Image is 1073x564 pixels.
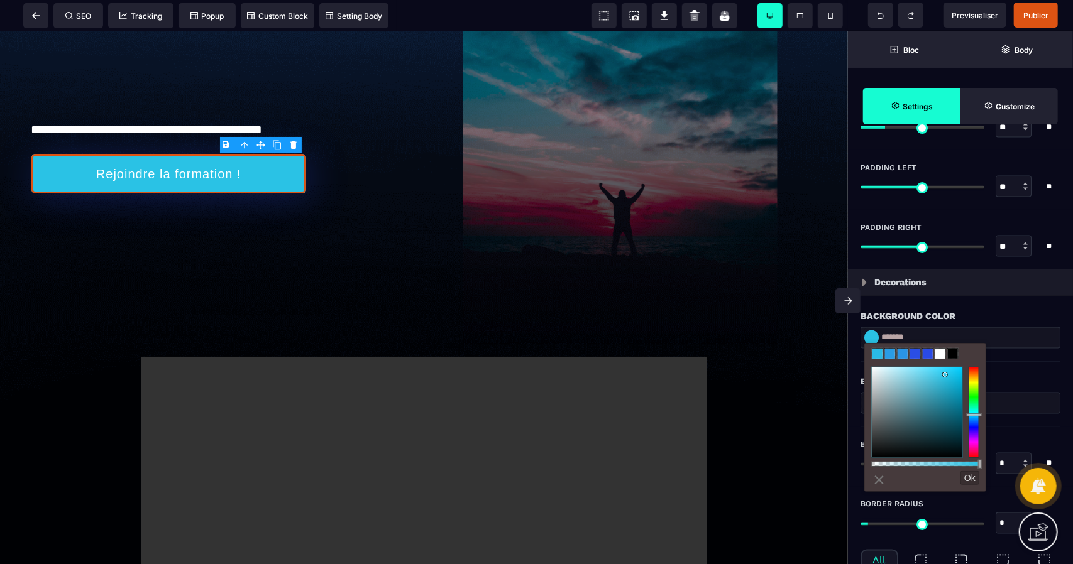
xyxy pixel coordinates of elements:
span: rgb(255, 255, 255) [935,348,946,359]
span: Custom Block [247,11,308,21]
span: Border Width [861,440,921,450]
strong: Customize [996,102,1035,111]
span: rgb(42, 78, 229) [910,348,921,359]
p: Decorations [874,275,927,290]
span: rgb(42, 186, 229) [872,348,883,359]
span: rgb(42, 148, 229) [897,348,908,359]
span: Open Layer Manager [960,31,1073,68]
span: Padding Left [861,163,916,173]
span: Border Radius [861,499,923,509]
button: Ok [960,471,979,485]
span: rgb(42, 74, 229) [922,348,933,359]
span: rgb(42, 156, 229) [884,348,896,359]
span: Settings [863,88,960,124]
span: SEO [65,11,92,21]
span: Popup [190,11,224,21]
div: Border Color [861,374,1060,389]
strong: Settings [903,102,933,111]
span: Publier [1023,11,1048,20]
span: Padding Right [861,222,922,232]
span: Previsualiser [952,11,998,20]
span: Open Blocks [848,31,960,68]
span: rgb(0, 0, 0) [947,348,959,359]
strong: Body [1015,45,1033,55]
span: Screenshot [622,3,647,28]
button: Rejoindre la formation ! [31,122,307,162]
div: Background Color [861,309,1060,324]
strong: Bloc [903,45,919,55]
span: Open Style Manager [960,88,1058,124]
span: View components [592,3,617,28]
span: Preview [944,3,1006,28]
span: Setting Body [326,11,382,21]
a: ⨯ [871,469,887,490]
span: Tracking [119,11,162,21]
